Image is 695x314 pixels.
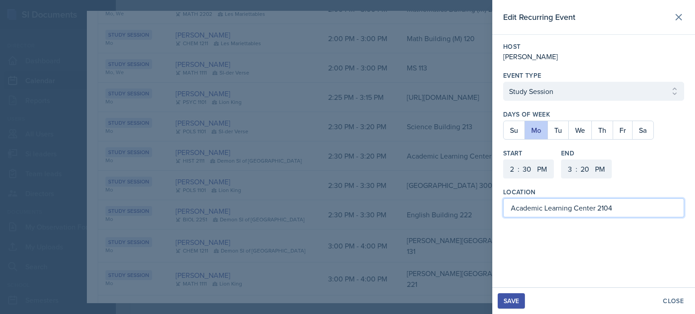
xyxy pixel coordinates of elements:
label: Start [503,149,554,158]
div: Close [663,297,684,305]
label: Host [503,42,684,51]
button: We [568,121,591,139]
div: : [518,164,519,174]
div: [PERSON_NAME] [503,51,684,62]
label: Event Type [503,71,542,80]
input: Enter location [503,198,684,217]
button: Tu [547,121,568,139]
label: Days of Week [503,110,684,119]
label: Location [503,187,536,197]
h2: Edit Recurring Event [503,11,576,23]
button: Mo [524,121,547,139]
button: Fr [613,121,632,139]
div: Save [504,297,519,305]
button: Th [591,121,613,139]
label: End [561,149,612,158]
button: Close [657,293,690,309]
div: : [576,164,577,174]
button: Sa [632,121,653,139]
button: Su [504,121,524,139]
button: Save [498,293,525,309]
